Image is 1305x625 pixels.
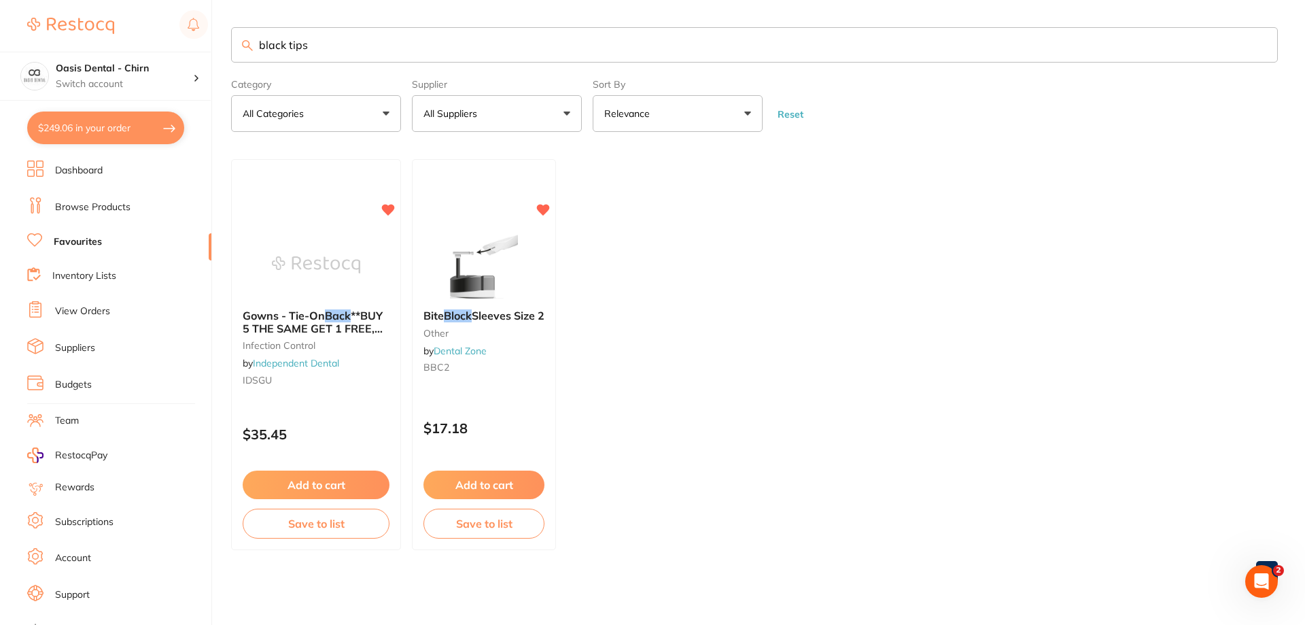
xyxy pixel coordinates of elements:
[55,164,103,178] a: Dashboard
[243,340,389,351] small: infection control
[55,414,79,428] a: Team
[593,79,763,90] label: Sort By
[55,201,130,214] a: Browse Products
[243,107,309,120] p: All Categories
[231,27,1278,63] input: Search Favourite Products
[272,231,360,299] img: Gowns - Tie-On Back **BUY 5 THE SAME GET 1 FREE, BUY 9 THE SAME GET 3 FREE!!** - Universal (110cm...
[773,108,807,120] button: Reset
[434,345,487,357] a: Dental Zone
[243,357,339,369] span: by
[423,328,544,339] small: other
[440,231,528,299] img: Bite Block Sleeves Size 2
[55,341,95,355] a: Suppliers
[472,309,544,322] span: Sleeves Size 2
[243,426,389,442] p: $35.45
[243,509,389,539] button: Save to list
[243,374,272,386] span: IDSGU
[423,345,487,357] span: by
[243,309,389,335] b: Gowns - Tie-On Back **BUY 5 THE SAME GET 1 FREE, BUY 9 THE SAME GET 3 FREE!!** - Universal (110cm...
[56,62,193,75] h4: Oasis Dental - Chirn
[54,235,102,249] a: Favourites
[55,305,110,318] a: View Orders
[55,588,90,602] a: Support
[27,112,184,144] button: $249.06 in your order
[231,79,401,90] label: Category
[444,309,472,322] em: Block
[593,95,763,132] button: Relevance
[55,481,94,494] a: Rewards
[423,509,544,539] button: Save to list
[423,309,444,322] span: Bite
[423,361,449,373] span: BBC2
[1245,565,1278,598] iframe: Intercom live chat
[423,309,544,322] b: Bite Block Sleeves Size 2
[604,107,655,120] p: Relevance
[27,447,107,463] a: RestocqPay
[412,95,582,132] button: All Suppliers
[423,107,483,120] p: All Suppliers
[55,516,114,529] a: Subscriptions
[56,78,193,91] p: Switch account
[1273,565,1284,576] span: 2
[243,309,325,322] span: Gowns - Tie-On
[21,63,48,90] img: Oasis Dental - Chirn
[55,449,107,462] span: RestocqPay
[55,378,92,392] a: Budgets
[231,95,401,132] button: All Categories
[1256,558,1278,586] a: 1
[253,357,339,369] a: Independent Dental
[52,269,116,283] a: Inventory Lists
[243,471,389,499] button: Add to cart
[27,18,114,34] img: Restocq Logo
[27,10,114,41] a: Restocq Logo
[27,447,43,463] img: RestocqPay
[325,309,351,322] em: Back
[412,79,582,90] label: Supplier
[423,471,544,499] button: Add to cart
[55,552,91,565] a: Account
[423,420,544,436] p: $17.18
